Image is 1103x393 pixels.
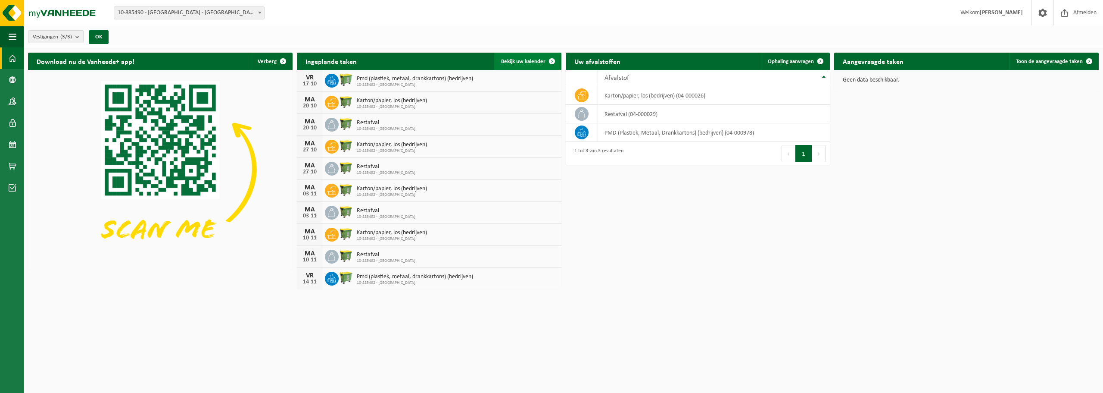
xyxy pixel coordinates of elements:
[357,185,427,192] span: Karton/papier, los (bedrijven)
[301,257,318,263] div: 10-11
[339,160,353,175] img: WB-1100-HPE-GN-51
[301,206,318,213] div: MA
[301,235,318,241] div: 10-11
[501,59,545,64] span: Bekijk uw kalender
[33,31,72,44] span: Vestigingen
[795,145,812,162] button: 1
[301,103,318,109] div: 20-10
[339,182,353,197] img: WB-1100-HPE-GN-51
[251,53,292,70] button: Verberg
[357,82,473,88] span: 10-885492 - [GEOGRAPHIC_DATA]
[357,119,415,126] span: Restafval
[301,140,318,147] div: MA
[357,104,427,110] span: 10-885492 - [GEOGRAPHIC_DATA]
[357,141,427,148] span: Karton/papier, los (bedrijven)
[301,213,318,219] div: 03-11
[357,163,415,170] span: Restafval
[494,53,561,70] a: Bekijk uw kalender
[114,7,264,19] span: 10-885490 - VRIJE BASISSCHOOL DE LINDE - NIEUWERKERKEN
[301,81,318,87] div: 17-10
[1016,59,1083,64] span: Toon de aangevraagde taken
[301,147,318,153] div: 27-10
[28,30,84,43] button: Vestigingen(3/3)
[339,94,353,109] img: WB-1100-HPE-GN-51
[339,116,353,131] img: WB-1100-HPE-GN-51
[28,70,293,268] img: Download de VHEPlus App
[301,250,318,257] div: MA
[301,125,318,131] div: 20-10
[357,236,427,242] span: 10-885492 - [GEOGRAPHIC_DATA]
[357,280,473,286] span: 10-885492 - [GEOGRAPHIC_DATA]
[301,118,318,125] div: MA
[301,191,318,197] div: 03-11
[598,105,830,123] td: restafval (04-000029)
[357,170,415,176] span: 10-885492 - [GEOGRAPHIC_DATA]
[339,226,353,241] img: WB-1100-HPE-GN-51
[357,148,427,154] span: 10-885492 - [GEOGRAPHIC_DATA]
[566,53,629,69] h2: Uw afvalstoffen
[768,59,814,64] span: Ophaling aanvragen
[843,77,1090,83] p: Geen data beschikbaar.
[339,248,353,263] img: WB-1100-HPE-GN-51
[114,6,265,19] span: 10-885490 - VRIJE BASISSCHOOL DE LINDE - NIEUWERKERKEN
[980,9,1023,16] strong: [PERSON_NAME]
[301,228,318,235] div: MA
[297,53,365,69] h2: Ingeplande taken
[357,192,427,198] span: 10-885492 - [GEOGRAPHIC_DATA]
[604,75,629,82] span: Afvalstof
[339,204,353,219] img: WB-1100-HPE-GN-51
[357,258,415,264] span: 10-885492 - [GEOGRAPHIC_DATA]
[357,97,427,104] span: Karton/papier, los (bedrijven)
[782,145,795,162] button: Previous
[301,162,318,169] div: MA
[301,169,318,175] div: 27-10
[339,270,353,285] img: WB-0660-HPE-GN-51
[357,126,415,132] span: 10-885492 - [GEOGRAPHIC_DATA]
[301,96,318,103] div: MA
[357,252,415,258] span: Restafval
[339,72,353,87] img: WB-0660-HPE-GN-51
[60,34,72,40] count: (3/3)
[339,138,353,153] img: WB-1100-HPE-GN-51
[301,272,318,279] div: VR
[301,279,318,285] div: 14-11
[1009,53,1098,70] a: Toon de aangevraagde taken
[357,208,415,214] span: Restafval
[301,74,318,81] div: VR
[761,53,829,70] a: Ophaling aanvragen
[357,75,473,82] span: Pmd (plastiek, metaal, drankkartons) (bedrijven)
[357,214,415,220] span: 10-885492 - [GEOGRAPHIC_DATA]
[89,30,109,44] button: OK
[357,230,427,236] span: Karton/papier, los (bedrijven)
[258,59,277,64] span: Verberg
[28,53,143,69] h2: Download nu de Vanheede+ app!
[570,144,623,163] div: 1 tot 3 van 3 resultaten
[357,274,473,280] span: Pmd (plastiek, metaal, drankkartons) (bedrijven)
[301,184,318,191] div: MA
[812,145,826,162] button: Next
[598,86,830,105] td: karton/papier, los (bedrijven) (04-000026)
[834,53,912,69] h2: Aangevraagde taken
[598,123,830,142] td: PMD (Plastiek, Metaal, Drankkartons) (bedrijven) (04-000978)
